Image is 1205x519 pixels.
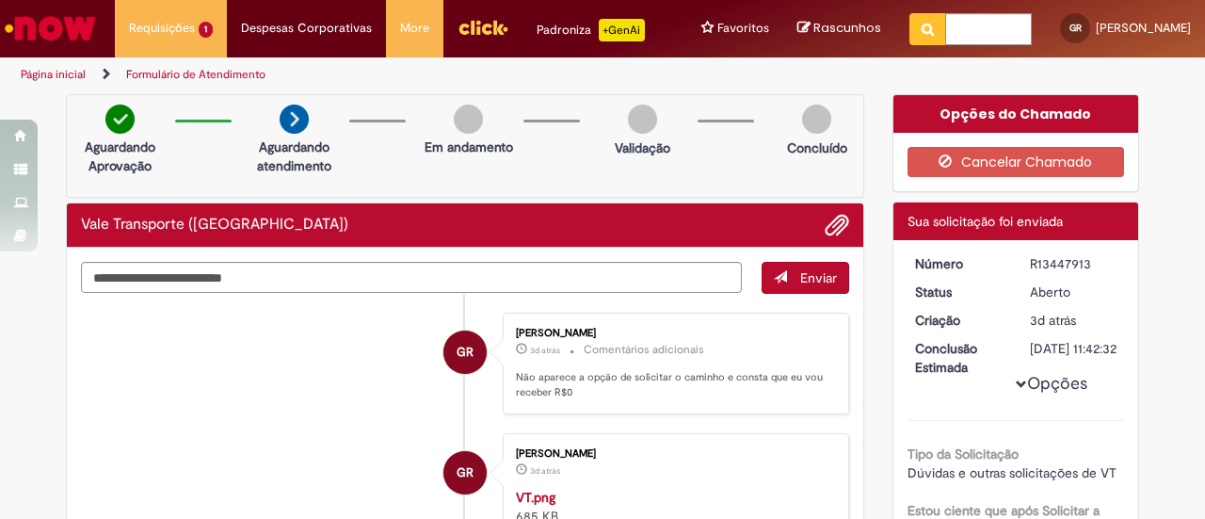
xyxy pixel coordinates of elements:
[14,57,789,92] ul: Trilhas de página
[280,105,309,134] img: arrow-next.png
[908,464,1117,481] span: Dúvidas e outras solicitações de VT
[1030,312,1076,329] time: 26/08/2025 11:42:05
[909,13,946,45] button: Pesquisar
[901,283,1017,301] dt: Status
[2,9,99,47] img: ServiceNow
[1030,311,1117,330] div: 26/08/2025 11:42:05
[908,147,1125,177] button: Cancelar Chamado
[443,331,487,374] div: Gabriela Martins Rocha
[530,345,560,356] span: 3d atrás
[454,105,483,134] img: img-circle-grey.png
[400,19,429,38] span: More
[1030,339,1117,358] div: [DATE] 11:42:32
[1069,22,1082,34] span: GR
[105,105,135,134] img: check-circle-green.png
[901,339,1017,377] dt: Conclusão Estimada
[457,330,474,375] span: GR
[599,19,645,41] p: +GenAi
[457,450,474,495] span: GR
[901,254,1017,273] dt: Número
[530,465,560,477] time: 26/08/2025 11:45:57
[797,20,881,38] a: Rascunhos
[425,138,513,156] p: Em andamento
[762,262,849,294] button: Enviar
[825,213,849,237] button: Adicionar anexos
[81,262,742,293] textarea: Digite sua mensagem aqui...
[802,105,831,134] img: img-circle-grey.png
[628,105,657,134] img: img-circle-grey.png
[443,451,487,495] div: Gabriela Martins Rocha
[241,19,372,38] span: Despesas Corporativas
[81,217,348,234] h2: Vale Transporte (VT) Histórico de tíquete
[537,19,645,41] div: Padroniza
[908,446,1019,462] b: Tipo da Solicitação
[530,345,560,356] time: 26/08/2025 13:10:15
[901,311,1017,330] dt: Criação
[717,19,769,38] span: Favoritos
[126,67,265,82] a: Formulário de Atendimento
[516,328,829,339] div: [PERSON_NAME]
[74,138,166,175] p: Aguardando Aprovação
[516,489,555,506] a: VT.png
[893,95,1139,133] div: Opções do Chamado
[129,19,195,38] span: Requisições
[1030,283,1117,301] div: Aberto
[199,22,213,38] span: 1
[1030,312,1076,329] span: 3d atrás
[908,213,1063,230] span: Sua solicitação foi enviada
[21,67,86,82] a: Página inicial
[800,269,837,286] span: Enviar
[813,19,881,37] span: Rascunhos
[1030,254,1117,273] div: R13447913
[530,465,560,477] span: 3d atrás
[584,342,704,358] small: Comentários adicionais
[516,448,829,460] div: [PERSON_NAME]
[249,138,340,175] p: Aguardando atendimento
[516,370,829,399] p: Não aparece a opção de solicitar o caminho e consta que eu vou receber R$0
[615,138,670,157] p: Validação
[458,13,508,41] img: click_logo_yellow_360x200.png
[1096,20,1191,36] span: [PERSON_NAME]
[787,138,847,157] p: Concluído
